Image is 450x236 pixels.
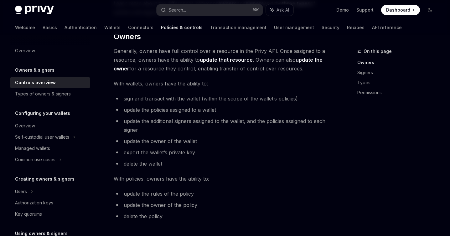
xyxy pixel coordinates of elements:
button: Toggle dark mode [425,5,435,15]
h5: Configuring your wallets [15,110,70,117]
li: update the rules of the policy [114,189,328,198]
strong: update that resource [200,57,253,63]
h5: Owners & signers [15,66,54,74]
a: Owners [357,58,440,68]
a: Recipes [347,20,365,35]
img: dark logo [15,6,54,14]
div: Self-custodial user wallets [15,133,69,141]
button: Search...⌘K [157,4,262,16]
a: Authentication [65,20,97,35]
a: Types [357,78,440,88]
a: Welcome [15,20,35,35]
div: Key quorums [15,210,42,218]
span: With policies, owners have the ability to: [114,174,328,183]
a: Transaction management [210,20,266,35]
a: Security [322,20,339,35]
a: Connectors [128,20,153,35]
a: Types of owners & signers [10,88,90,100]
a: Overview [10,120,90,131]
div: Users [15,188,27,195]
div: Common use cases [15,156,55,163]
a: Managed wallets [10,143,90,154]
li: delete the policy [114,212,328,221]
a: Controls overview [10,77,90,88]
span: ⌘ K [252,8,259,13]
a: Wallets [104,20,121,35]
span: export the wallet’s private key [124,149,195,156]
span: Ask AI [277,7,289,13]
a: Key quorums [10,208,90,220]
span: Dashboard [386,7,410,13]
div: Controls overview [15,79,56,86]
a: API reference [372,20,402,35]
a: Authorization keys [10,197,90,208]
div: Search... [168,6,186,14]
div: Managed wallets [15,145,50,152]
a: Basics [43,20,57,35]
a: Permissions [357,88,440,98]
span: update the additional signers assigned to the wallet, and the policies assigned to each signer [124,118,325,133]
div: Overview [15,47,35,54]
a: Signers [357,68,440,78]
span: With wallets, owners have the ability to: [114,79,328,88]
span: sign and transact with the wallet (within the scope of the wallet’s policies) [124,95,298,102]
a: Overview [10,45,90,56]
div: Types of owners & signers [15,90,71,98]
div: Overview [15,122,35,130]
span: delete the wallet [124,161,162,167]
span: Owners [114,32,141,42]
span: Generally, owners have full control over a resource in the Privy API. Once assigned to a resource... [114,47,328,73]
a: Policies & controls [161,20,203,35]
span: update the policies assigned to a wallet [124,107,216,113]
div: Authorization keys [15,199,53,207]
li: update the owner of the policy [114,201,328,209]
button: Ask AI [266,4,293,16]
a: User management [274,20,314,35]
a: Dashboard [381,5,420,15]
span: update the owner of the wallet [124,138,197,144]
span: On this page [364,48,392,55]
a: Support [356,7,374,13]
h5: Creating owners & signers [15,175,75,183]
a: Demo [336,7,349,13]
